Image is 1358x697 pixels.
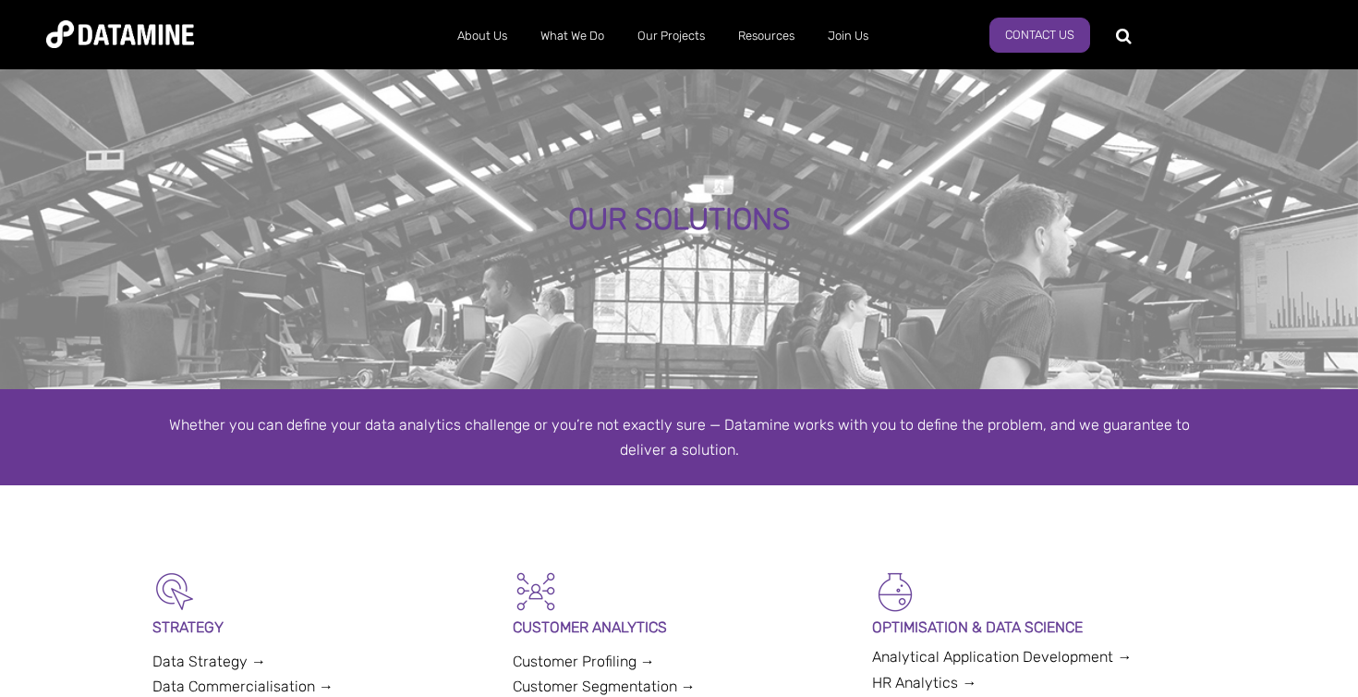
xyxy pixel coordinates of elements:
a: What We Do [524,12,621,60]
p: CUSTOMER ANALYTICS [513,615,846,640]
a: About Us [441,12,524,60]
a: Analytical Application Development → [872,648,1132,666]
a: Data Strategy → [152,653,266,670]
a: Our Projects [621,12,721,60]
div: OUR SOLUTIONS [160,203,1199,237]
a: Join Us [811,12,885,60]
a: Contact Us [989,18,1090,53]
p: STRATEGY [152,615,486,640]
img: Datamine [46,20,194,48]
a: Resources [721,12,811,60]
a: Data Commercialisation → [152,678,333,695]
a: HR Analytics → [872,674,976,691]
a: Customer Profiling → [513,653,655,670]
a: Customer Segmentation → [513,678,696,695]
img: Optimisation & Data Science [872,569,918,615]
p: OPTIMISATION & DATA SCIENCE [872,615,1206,640]
img: Customer Analytics [513,569,559,615]
img: Strategy-1 [152,569,199,615]
div: Whether you can define your data analytics challenge or you’re not exactly sure — Datamine works ... [152,412,1206,462]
